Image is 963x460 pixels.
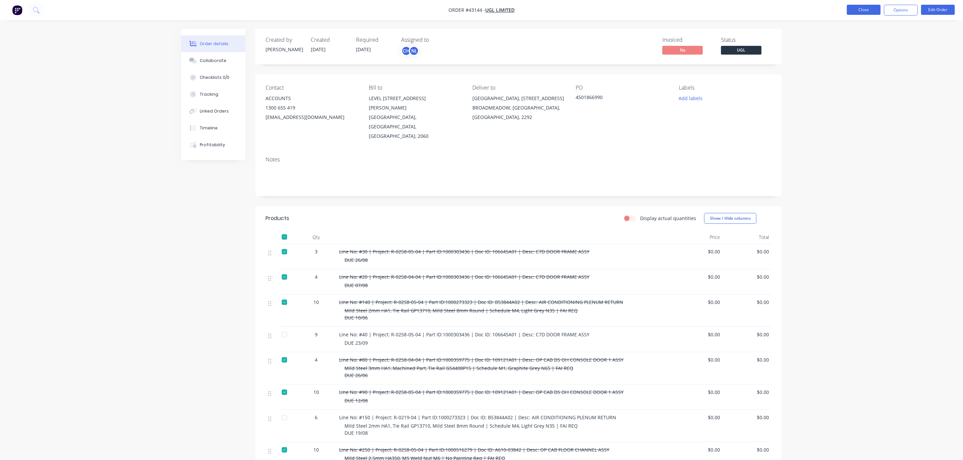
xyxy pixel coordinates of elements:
[345,307,578,321] span: Mild Steel 2mm HA1, Tie Rail GP13710, Mild Steel 8mm Round | Schedule M4, Light Grey N35 | FAI RE...
[401,46,419,56] button: CHNL
[369,94,461,141] div: LEVEL [STREET_ADDRESS][PERSON_NAME][GEOGRAPHIC_DATA], [GEOGRAPHIC_DATA], [GEOGRAPHIC_DATA], 2060
[315,248,318,255] span: 3
[472,103,565,122] div: BROADMEADOW, [GEOGRAPHIC_DATA], [GEOGRAPHIC_DATA], 2292
[339,248,589,255] span: Line No: #30 | Project: R-0258-05-04 | Part ID:1000303436 | Doc ID: 106645A01 | Desc: C7D DOOR FR...
[266,37,303,43] div: Created by
[200,142,225,148] div: Profitability
[12,5,22,15] img: Factory
[181,52,245,69] button: Collaborate
[725,331,769,338] span: $0.00
[345,423,578,436] span: Mild Steel 2mm HA1, Tie Rail GP13710, Mild Steel 8mm Round | Schedule M4, Light Grey N35 | FAI RE...
[313,389,319,396] span: 10
[369,85,461,91] div: Bill to
[725,248,769,255] span: $0.00
[311,37,348,43] div: Created
[721,37,772,43] div: Status
[677,389,720,396] span: $0.00
[266,103,358,113] div: 1300 655 419
[313,446,319,453] span: 10
[181,136,245,153] button: Profitability
[677,273,720,280] span: $0.00
[200,91,219,97] div: Tracking
[401,37,469,43] div: Assigned to
[313,299,319,306] span: 10
[884,5,918,16] button: Options
[662,37,713,43] div: Invoiced
[181,69,245,86] button: Checklists 0/0
[296,231,336,244] div: Qty
[725,414,769,421] span: $0.00
[339,414,616,421] span: Line No: #150 | Project: R-0219-04 | Part ID:1000273323 | Doc ID: B53844A02 | Desc: AIR CONDITION...
[200,41,229,47] div: Order details
[576,85,668,91] div: PO
[311,46,326,53] span: [DATE]
[472,94,565,103] div: [GEOGRAPHIC_DATA], [STREET_ADDRESS]
[339,331,589,338] span: Line No: #40 | Project: R-0258-05-04 | Part ID:1000303436 | Doc ID: 106645A01 | Desc: C7D DOOR FR...
[339,389,624,395] span: Line No: #90 | Project: R-0258-05-04 | Part ID:1000359775 | Doc ID: 109121A01 | Desc: OP CAB DS O...
[181,103,245,120] button: Linked Orders
[921,5,955,15] button: Edit Order
[345,340,368,346] span: DUE 23/09
[677,299,720,306] span: $0.00
[401,46,411,56] div: CH
[200,125,218,131] div: Timeline
[181,120,245,136] button: Timeline
[725,389,769,396] span: $0.00
[369,113,461,141] div: [GEOGRAPHIC_DATA], [GEOGRAPHIC_DATA], [GEOGRAPHIC_DATA], 2060
[662,46,703,54] span: No
[640,215,696,222] label: Display actual quantities
[345,365,573,378] span: Mild Steel 3mm HA1, Machined Part, Tie Rail GS4408P15 | Schedule M1, Graphite Grey N65 | FAI REQ ...
[725,356,769,363] span: $0.00
[677,356,720,363] span: $0.00
[315,356,318,363] span: 4
[725,299,769,306] span: $0.00
[315,414,318,421] span: 6
[266,156,772,163] div: Notes
[181,35,245,52] button: Order details
[266,46,303,53] div: [PERSON_NAME]
[345,397,368,404] span: DUE 12/08
[721,46,762,56] button: UGL
[266,94,358,103] div: ACCOUNTS
[723,231,772,244] div: Total
[472,94,565,122] div: [GEOGRAPHIC_DATA], [STREET_ADDRESS]BROADMEADOW, [GEOGRAPHIC_DATA], [GEOGRAPHIC_DATA], 2292
[721,46,762,54] span: UGL
[472,85,565,91] div: Deliver to
[677,331,720,338] span: $0.00
[409,46,419,56] div: NL
[200,74,230,81] div: Checklists 0/0
[266,85,358,91] div: Contact
[369,94,461,113] div: LEVEL [STREET_ADDRESS][PERSON_NAME]
[847,5,881,15] button: Close
[679,85,772,91] div: Labels
[725,273,769,280] span: $0.00
[266,113,358,122] div: [EMAIL_ADDRESS][DOMAIN_NAME]
[315,273,318,280] span: 4
[339,274,589,280] span: Line No: #20 | Project: R-0258-04-04 | Part ID:1000303436 | Doc ID: 106645A01 | Desc: C7D DOOR FR...
[339,357,624,363] span: Line No: #80 | Project: R-0258-04-04 | Part ID:1000359775 | Doc ID: 109121A01 | Desc: OP CAB DS O...
[448,7,485,13] span: Order #43144 -
[677,414,720,421] span: $0.00
[339,299,623,305] span: Line No: #140 | Project: R-0258-05-04 | Part ID:1000273323 | Doc ID: B53844A02 | Desc: AIR CONDIT...
[485,7,515,13] a: UGL LIMITED
[356,46,371,53] span: [DATE]
[181,86,245,103] button: Tracking
[266,94,358,122] div: ACCOUNTS1300 655 419[EMAIL_ADDRESS][DOMAIN_NAME]
[345,257,368,263] span: DUE 26/08
[339,447,609,453] span: Line No: #250 | Project: R-0258-05-04 | Part ID:1000516279 | Doc ID: A610-03842 | Desc: OP CAB FL...
[725,446,769,453] span: $0.00
[200,108,229,114] div: Linked Orders
[576,94,660,103] div: 4501866990
[677,248,720,255] span: $0.00
[200,58,227,64] div: Collaborate
[704,213,756,224] button: Show / Hide columns
[677,446,720,453] span: $0.00
[674,231,723,244] div: Price
[266,214,289,222] div: Products
[675,94,706,103] button: Add labels
[315,331,318,338] span: 9
[356,37,393,43] div: Required
[345,282,368,288] span: DUE 07/08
